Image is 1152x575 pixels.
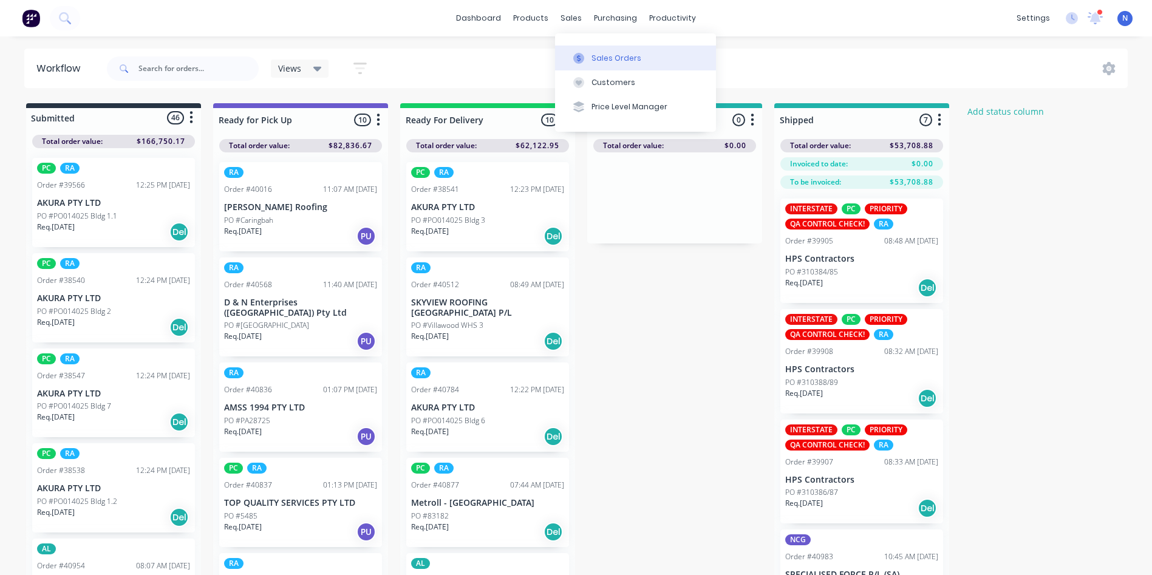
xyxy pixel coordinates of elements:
[411,403,564,413] p: AKURA PTY LTD
[36,61,86,76] div: Workflow
[874,440,893,451] div: RA
[874,219,893,230] div: RA
[219,162,382,251] div: RAOrder #4001611:07 AM [DATE][PERSON_NAME] RoofingPO #CaringbahReq.[DATE]PU
[434,463,454,474] div: RA
[356,427,376,446] div: PU
[790,158,848,169] span: Invoiced to date:
[724,140,746,151] span: $0.00
[842,203,861,214] div: PC
[37,293,190,304] p: AKURA PTY LTD
[224,279,272,290] div: Order #40568
[224,320,309,331] p: PO #[GEOGRAPHIC_DATA]
[588,9,643,27] div: purchasing
[780,199,943,303] div: INTERSTATEPCPRIORITYQA CONTROL CHECK!RAOrder #3990508:48 AM [DATE]HPS ContractorsPO #310384/85Req...
[411,415,485,426] p: PO #PO014025 Bldg 6
[884,236,938,247] div: 08:48 AM [DATE]
[544,427,563,446] div: Del
[224,202,377,213] p: [PERSON_NAME] Roofing
[591,101,667,112] div: Price Level Manager
[224,403,377,413] p: AMSS 1994 PTY LTD
[37,483,190,494] p: AKURA PTY LTD
[507,9,554,27] div: products
[918,278,937,298] div: Del
[32,158,195,247] div: PCRAOrder #3956612:25 PM [DATE]AKURA PTY LTDPO #PO014025 Bldg 1.1Req.[DATE]Del
[37,412,75,423] p: Req. [DATE]
[884,346,938,357] div: 08:32 AM [DATE]
[224,498,377,508] p: TOP QUALITY SERVICES PTY LTD
[224,415,270,426] p: PO #PA28725
[780,309,943,413] div: INTERSTATEPCPRIORITYQA CONTROL CHECK!RAOrder #3990808:32 AM [DATE]HPS ContractorsPO #310388/89Req...
[411,463,430,474] div: PC
[136,560,190,571] div: 08:07 AM [DATE]
[510,384,564,395] div: 12:22 PM [DATE]
[37,275,85,286] div: Order #38540
[37,543,56,554] div: AL
[224,367,244,378] div: RA
[169,222,189,242] div: Del
[785,346,833,357] div: Order #39908
[785,277,823,288] p: Req. [DATE]
[60,353,80,364] div: RA
[411,426,449,437] p: Req. [DATE]
[785,267,838,277] p: PO #310384/85
[229,140,290,151] span: Total order value:
[884,457,938,468] div: 08:33 AM [DATE]
[356,226,376,246] div: PU
[603,140,664,151] span: Total order value:
[136,275,190,286] div: 12:24 PM [DATE]
[37,370,85,381] div: Order #38547
[37,163,56,174] div: PC
[169,412,189,432] div: Del
[224,215,273,226] p: PO #Caringbah
[136,370,190,381] div: 12:24 PM [DATE]
[1011,9,1056,27] div: settings
[516,140,559,151] span: $62,122.95
[411,298,564,318] p: SKYVIEW ROOFING [GEOGRAPHIC_DATA] P/L
[785,440,870,451] div: QA CONTROL CHECK!
[224,463,243,474] div: PC
[544,226,563,246] div: Del
[411,184,459,195] div: Order #38541
[865,314,907,325] div: PRIORITY
[785,377,838,388] p: PO #310388/89
[411,480,459,491] div: Order #40877
[591,53,641,64] div: Sales Orders
[356,522,376,542] div: PU
[785,424,837,435] div: INTERSTATE
[224,511,257,522] p: PO #5485
[60,258,80,269] div: RA
[138,56,259,81] input: Search for orders...
[37,560,85,571] div: Order #40954
[411,262,431,273] div: RA
[411,215,485,226] p: PO #PO014025 Bldg 3
[411,558,430,569] div: AL
[643,9,702,27] div: productivity
[37,389,190,399] p: AKURA PTY LTD
[411,331,449,342] p: Req. [DATE]
[555,46,716,70] button: Sales Orders
[32,349,195,438] div: PCRAOrder #3854712:24 PM [DATE]AKURA PTY LTDPO #PO014025 Bldg 7Req.[DATE]Del
[37,317,75,328] p: Req. [DATE]
[411,167,430,178] div: PC
[169,318,189,337] div: Del
[37,353,56,364] div: PC
[890,140,933,151] span: $53,708.88
[411,522,449,532] p: Req. [DATE]
[42,136,103,147] span: Total order value:
[785,236,833,247] div: Order #39905
[219,257,382,357] div: RAOrder #4056811:40 AM [DATE]D & N Enterprises ([GEOGRAPHIC_DATA]) Pty LtdPO #[GEOGRAPHIC_DATA]Re...
[434,167,454,178] div: RA
[544,522,563,542] div: Del
[865,203,907,214] div: PRIORITY
[224,426,262,437] p: Req. [DATE]
[450,9,507,27] a: dashboard
[544,332,563,351] div: Del
[411,320,483,331] p: PO #Villawood WHS 3
[32,443,195,532] div: PCRAOrder #3853812:24 PM [DATE]AKURA PTY LTDPO #PO014025 Bldg 1.2Req.[DATE]Del
[785,475,938,485] p: HPS Contractors
[278,62,301,75] span: Views
[37,222,75,233] p: Req. [DATE]
[224,167,244,178] div: RA
[406,458,569,547] div: PCRAOrder #4087707:44 AM [DATE]Metroll - [GEOGRAPHIC_DATA]PO #83182Req.[DATE]Del
[780,420,943,524] div: INTERSTATEPCPRIORITYQA CONTROL CHECK!RAOrder #3990708:33 AM [DATE]HPS ContractorsPO #310386/87Req...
